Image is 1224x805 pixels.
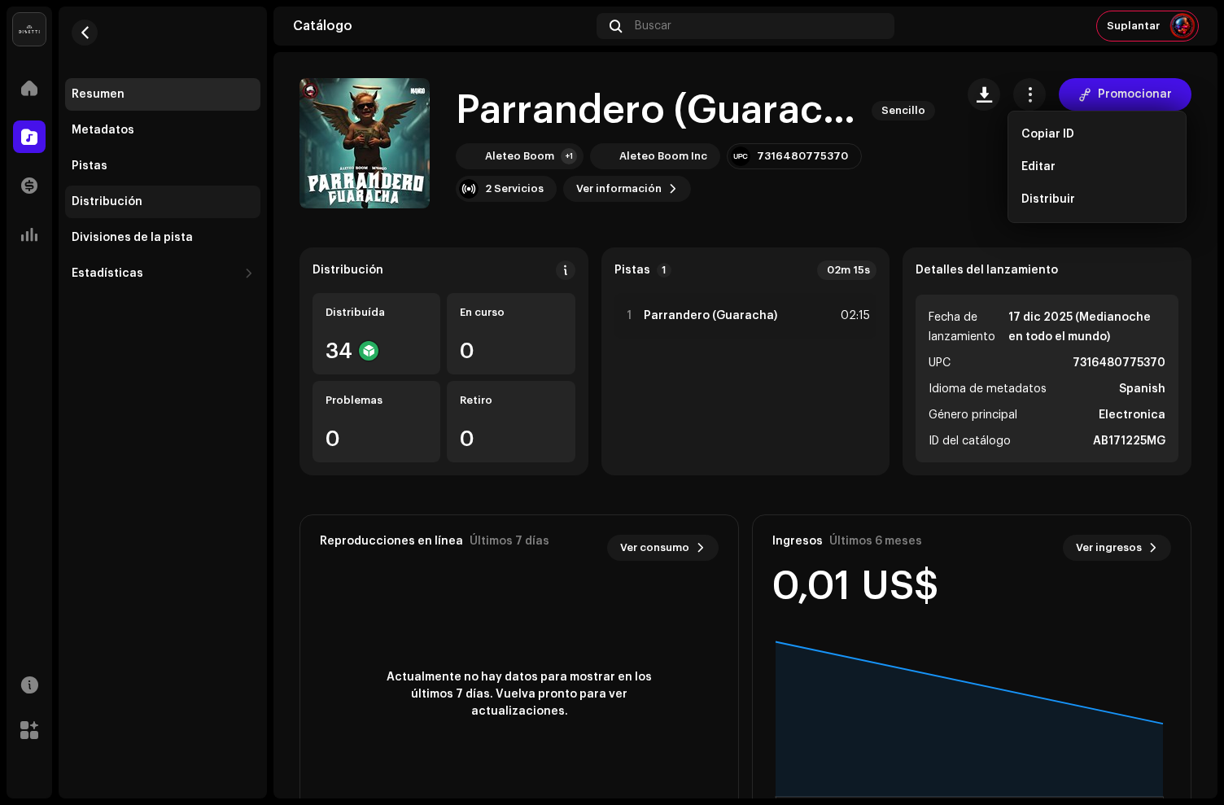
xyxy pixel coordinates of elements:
[460,394,562,407] div: Retiro
[1021,193,1075,206] span: Distribuir
[72,267,143,280] div: Estadísticas
[65,114,260,147] re-m-nav-item: Metadatos
[929,431,1011,451] span: ID del catálogo
[929,353,951,373] span: UPC
[1059,78,1191,111] button: Promocionar
[614,264,650,277] strong: Pistas
[459,147,479,166] img: 5907da07-2b27-43d0-8e76-763e3aaf62e5
[1008,308,1165,347] strong: 17 dic 2025 (Medianoche en todo el mundo)
[593,147,613,166] img: 3c181272-7b22-4b90-9d9a-01ed0785c3d0
[644,309,777,322] strong: Parrandero (Guaracha)
[485,150,554,163] div: Aleteo Boom
[460,306,562,319] div: En curso
[561,148,577,164] div: +1
[456,85,859,137] h1: Parrandero (Guaracha)
[326,394,427,407] div: Problemas
[1063,535,1171,561] button: Ver ingresos
[829,535,922,548] div: Últimos 6 meses
[929,379,1047,399] span: Idioma de metadatos
[834,306,870,326] div: 02:15
[657,263,671,278] p-badge: 1
[916,264,1058,277] strong: Detalles del lanzamiento
[72,195,142,208] div: Distribución
[1107,20,1160,33] span: Suplantar
[1098,78,1172,111] span: Promocionar
[635,20,671,33] span: Buscar
[72,160,107,173] div: Pistas
[757,150,848,163] div: 7316480775370
[817,260,876,280] div: 02m 15s
[72,88,125,101] div: Resumen
[620,532,689,564] span: Ver consumo
[929,308,1004,347] span: Fecha de lanzamiento
[72,124,134,137] div: Metadatos
[872,101,935,120] span: Sencillo
[373,669,666,720] span: Actualmente no hay datos para mostrar en los últimos 7 días. Vuelva pronto para ver actualizaciones.
[326,306,427,319] div: Distribuída
[1021,160,1056,173] span: Editar
[293,20,590,33] div: Catálogo
[13,13,46,46] img: 02a7c2d3-3c89-4098-b12f-2ff2945c95ee
[1169,13,1196,39] img: b16e3a44-b031-4229-845c-0030cde2e557
[929,405,1017,425] span: Género principal
[619,150,707,163] div: Aleteo Boom Inc
[313,264,383,277] div: Distribución
[1093,431,1165,451] strong: AB171225MG
[65,257,260,290] re-m-nav-dropdown: Estadísticas
[1119,379,1165,399] strong: Spanish
[65,150,260,182] re-m-nav-item: Pistas
[1099,405,1165,425] strong: Electronica
[772,535,823,548] div: Ingresos
[65,186,260,218] re-m-nav-item: Distribución
[72,231,193,244] div: Divisiones de la pista
[563,176,691,202] button: Ver información
[65,78,260,111] re-m-nav-item: Resumen
[1076,532,1142,564] span: Ver ingresos
[607,535,719,561] button: Ver consumo
[1073,353,1165,373] strong: 7316480775370
[65,221,260,254] re-m-nav-item: Divisiones de la pista
[320,535,463,548] div: Reproducciones en línea
[485,182,544,195] div: 2 Servicios
[1021,128,1074,141] span: Copiar ID
[470,535,549,548] div: Últimos 7 días
[576,173,662,205] span: Ver información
